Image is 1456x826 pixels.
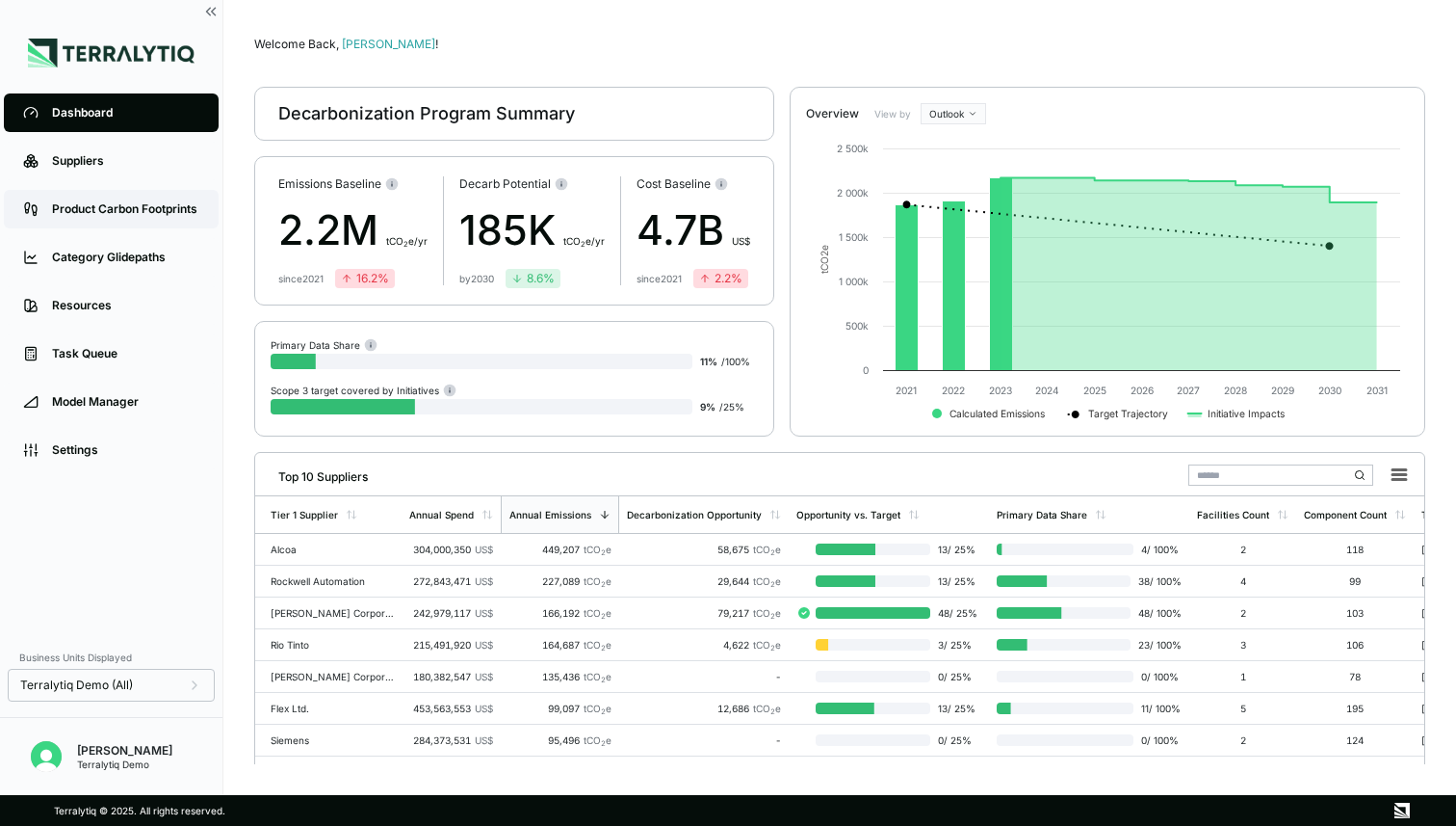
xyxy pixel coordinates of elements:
div: by 2030 [459,273,494,284]
div: 79,217 [627,607,781,619]
span: tCO e [584,734,611,746]
sub: 2 [601,644,606,653]
div: 1 [1197,671,1288,682]
span: t CO e/yr [386,235,428,247]
div: Siemens [271,734,394,746]
sub: 2 [601,548,606,557]
div: 12,686 [627,703,781,714]
sub: 2 [601,612,606,621]
div: Decarbonization Program Summary [278,102,575,125]
div: 304,000,350 [409,544,493,555]
div: Dashboard [52,105,199,120]
div: 95,496 [508,734,611,746]
span: US$ [475,607,493,619]
div: 135,436 [508,671,611,682]
span: 0 / 100 % [1133,734,1182,746]
div: 2 [1197,544,1288,555]
div: Scope 3 target covered by Initiatives [271,383,456,397]
div: - [627,734,781,746]
text: 2030 [1318,385,1341,396]
tspan: 2 [819,251,830,256]
sub: 2 [403,240,408,249]
div: 166,192 [508,607,611,619]
span: [PERSON_NAME] [342,37,438,51]
div: 4,622 [627,639,781,651]
div: Model Manager [52,394,199,410]
span: ! [435,37,438,51]
text: tCO e [819,245,830,274]
sub: 2 [770,612,775,621]
label: View by [874,108,913,120]
div: Settings [52,442,199,458]
div: Top 10 Suppliers [263,462,368,485]
span: US$ [732,235,750,247]
text: Calculated Emissions [949,408,1045,419]
text: 500k [845,320,869,332]
span: tCO e [584,671,611,682]
span: 3 / 25 % [930,639,981,651]
div: 284,373,531 [409,734,493,746]
div: [PERSON_NAME] Corporation [271,607,394,619]
span: tCO e [753,607,781,619]
div: 8.6 % [511,271,555,286]
div: Category Glidepaths [52,250,199,265]
div: 99 [1304,575,1406,587]
div: 215,491,920 [409,639,493,651]
div: Alcoa [271,544,394,555]
div: - [627,671,781,682]
div: 2.2M [278,200,428,261]
div: Facilities Count [1197,509,1269,520]
span: 13 / 25 % [930,544,981,555]
div: Terralytiq Demo [77,759,172,770]
div: 4.7B [637,200,750,261]
span: US$ [475,671,493,682]
span: / 100 % [721,356,750,367]
div: Resources [52,298,199,313]
div: since 2021 [278,273,324,284]
text: 2028 [1224,385,1247,396]
sub: 2 [581,240,585,249]
div: Welcome Back, [254,37,1425,52]
span: t CO e/yr [563,235,605,247]
span: 11 % [700,356,717,367]
text: 1 500k [839,231,869,243]
div: 106 [1304,639,1406,651]
text: 2023 [989,385,1012,396]
text: 2025 [1083,385,1106,396]
div: 99,097 [508,703,611,714]
span: 11 / 100 % [1133,703,1182,714]
span: tCO e [584,544,611,555]
text: 2027 [1177,385,1200,396]
div: 453,563,553 [409,703,493,714]
span: 0 / 100 % [1133,671,1182,682]
text: 2031 [1366,385,1388,396]
div: 449,207 [508,544,611,555]
div: 5 [1197,703,1288,714]
div: Suppliers [52,153,199,169]
span: US$ [475,544,493,555]
div: 2.2 % [699,271,742,286]
div: Flex Ltd. [271,703,394,714]
div: Overview [806,106,859,121]
span: tCO e [753,639,781,651]
span: tCO e [584,607,611,619]
div: 242,979,117 [409,607,493,619]
div: Primary Data Share [997,509,1087,520]
span: 38 / 100 % [1131,575,1182,587]
span: US$ [475,734,493,746]
span: / 25 % [719,401,744,413]
div: Annual Emissions [509,509,591,520]
span: US$ [475,639,493,651]
sub: 2 [601,707,606,716]
span: 48 / 25 % [930,607,981,619]
text: 1 000k [839,276,869,287]
span: 13 / 25 % [930,703,981,714]
div: 2 [1197,607,1288,619]
div: Component Count [1304,509,1387,520]
text: 2026 [1131,385,1154,396]
div: since 2021 [637,273,682,284]
span: 0 / 25 % [930,734,981,746]
div: Rio Tinto [271,639,394,651]
text: 2024 [1035,385,1059,396]
img: Logo [28,39,195,67]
